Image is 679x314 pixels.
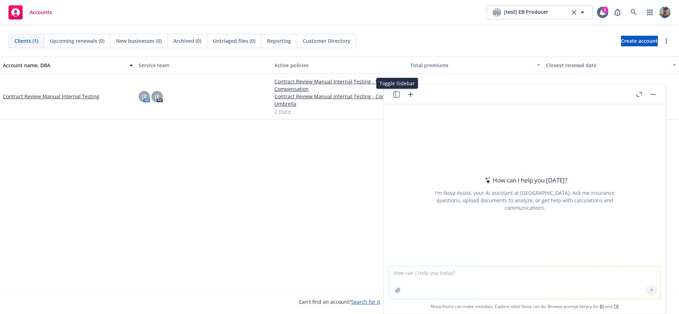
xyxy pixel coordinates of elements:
a: Search [627,5,641,19]
span: [test] EB Producer [504,8,548,17]
div: How can I help you [DATE]? [483,176,567,185]
a: Accounts [6,2,55,22]
a: Contract Review Manual Internal Testing [3,93,99,100]
a: Search for it [351,298,380,305]
span: Upcoming renewals (0) [50,37,104,45]
button: Service team [136,57,272,74]
span: [E [142,93,147,100]
div: Closest renewal date [546,62,668,69]
a: Contract Review Manual Internal Testing - Workers' Compensation [274,78,405,93]
span: Reporting [267,37,291,45]
a: Create account [621,36,658,46]
div: Account name, DBA [3,62,125,69]
span: Archived (0) [173,37,201,45]
span: [E [155,93,159,100]
span: Customer Directory [303,37,350,45]
img: photo [659,7,671,18]
div: Service team [139,62,269,69]
a: BI [600,303,604,309]
span: Clients (1) [14,37,38,45]
div: Total premiums [410,62,533,69]
span: Can't find an account? [299,298,380,306]
span: Nova Assist can make mistakes. Explore what Nova can do: Browse prompt library for and [387,299,663,314]
a: 2 more [274,107,405,115]
a: more [662,37,671,45]
div: Toggle Sidebar [376,78,418,89]
button: Active policies [272,57,407,74]
a: TR [614,303,619,309]
span: [test] EB Producer [486,5,508,20]
button: Closest renewal date [543,57,679,74]
span: Accounts [30,10,52,15]
button: [test] EB Producer[test] EB Producerclear selection [487,5,593,19]
button: Total premiums [407,57,543,74]
div: Active policies [274,62,405,69]
a: Switch app [643,5,657,19]
span: New businesses (0) [116,37,162,45]
a: clear selection [570,8,578,17]
a: Report a Bug [610,5,625,19]
div: 1 [602,7,608,13]
div: I'm Nova Assist, your AI assistant at [GEOGRAPHIC_DATA]. Ask me insurance questions, upload docum... [425,189,624,211]
a: Contract Review Manual Internal Testing - Commercial Umbrella [274,93,405,107]
span: Untriaged files (0) [213,37,255,45]
span: Create account [621,34,658,48]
